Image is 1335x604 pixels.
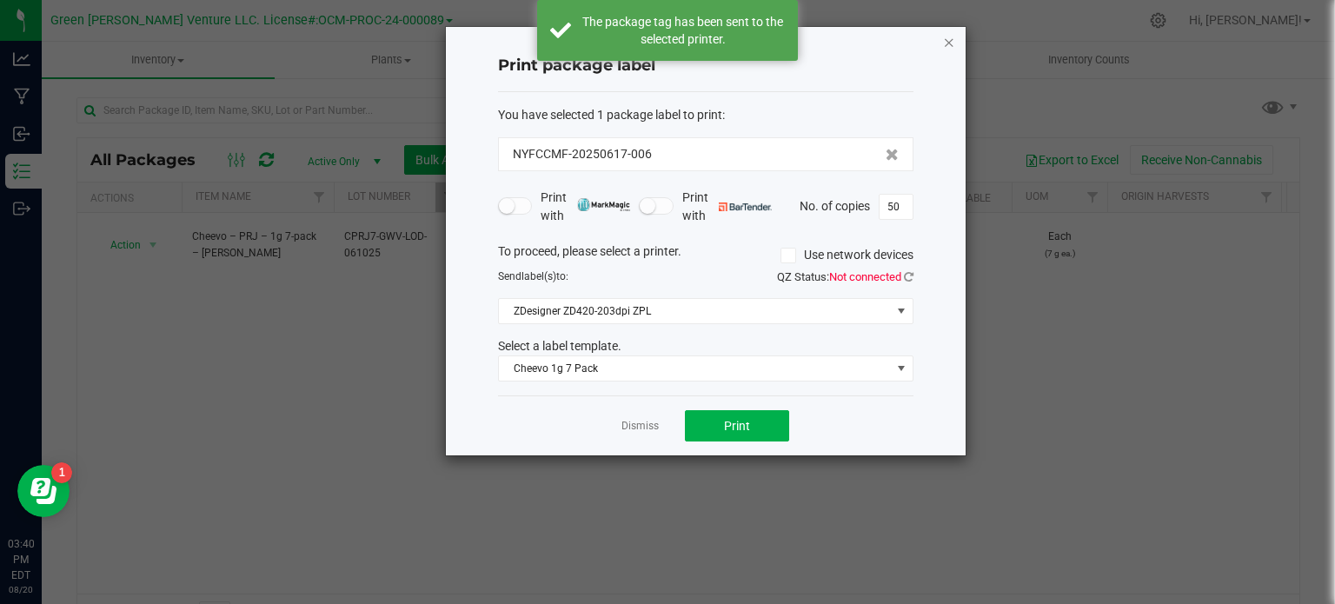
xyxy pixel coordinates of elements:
span: Print with [682,189,772,225]
div: The package tag has been sent to the selected printer. [581,13,785,48]
span: Print with [541,189,630,225]
span: Send to: [498,270,568,282]
a: Dismiss [621,419,659,434]
label: Use network devices [780,246,913,264]
iframe: Resource center unread badge [51,462,72,483]
span: QZ Status: [777,270,913,283]
span: Cheevo 1g 7 Pack [499,356,891,381]
span: ZDesigner ZD420-203dpi ZPL [499,299,891,323]
img: mark_magic_cybra.png [577,198,630,211]
span: label(s) [521,270,556,282]
h4: Print package label [498,55,913,77]
button: Print [685,410,789,441]
span: No. of copies [800,198,870,212]
div: To proceed, please select a printer. [485,242,927,269]
span: You have selected 1 package label to print [498,108,722,122]
img: bartender.png [719,202,772,211]
iframe: Resource center [17,465,70,517]
span: NYFCCMF-20250617-006 [513,145,652,163]
span: Not connected [829,270,901,283]
div: Select a label template. [485,337,927,355]
span: Print [724,419,750,433]
div: : [498,106,913,124]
